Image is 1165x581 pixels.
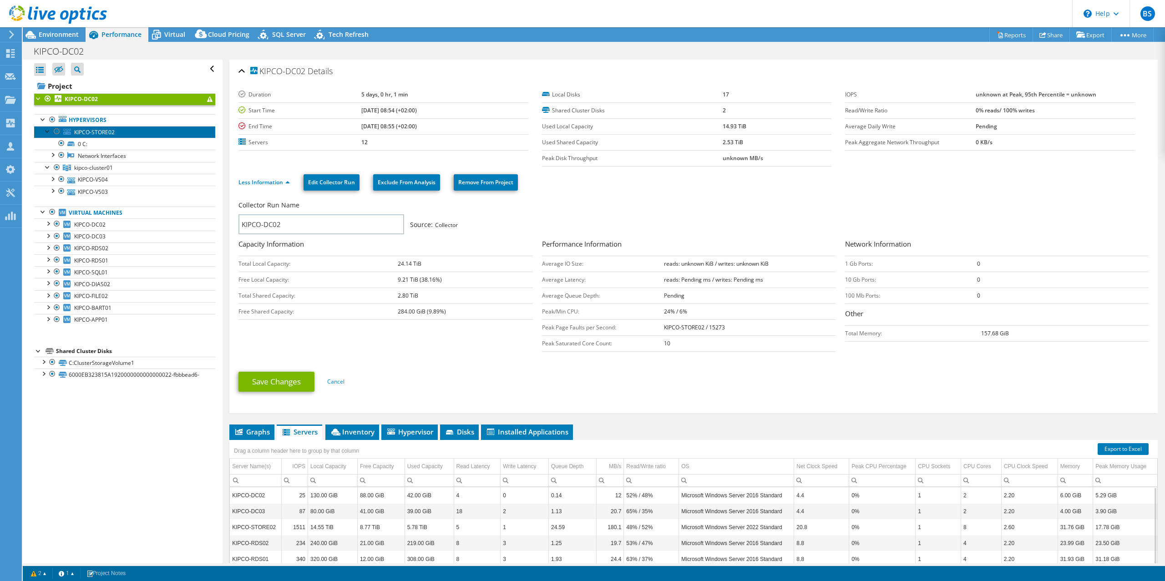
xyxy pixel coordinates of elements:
span: Installed Applications [486,427,568,436]
td: Column Peak CPU Percentage, Value 0% [849,503,916,519]
td: Column Queue Depth, Filter cell [549,474,597,486]
td: Column OS, Filter cell [679,474,794,486]
td: Total Local Capacity: [238,256,398,272]
td: Column Local Capacity, Value 80.00 GiB [308,503,358,519]
a: Exclude From Analysis [373,174,440,191]
td: Column IOPS, Value 234 [281,535,308,551]
b: 157.68 GiB [981,329,1009,337]
td: Column Queue Depth, Value 24.59 [549,519,597,535]
span: BS [1140,6,1155,21]
b: Pending [664,292,684,299]
td: Column CPU Cores, Value 2 [961,503,1002,519]
td: Column CPU Clock Speed, Value 2.20 [1001,551,1058,567]
td: Column Free Capacity, Value 21.00 GiB [357,535,405,551]
b: 14.93 TiB [723,122,746,130]
td: MB/s Column [596,459,623,475]
td: Column Read Latency, Value 18 [454,503,501,519]
div: Peak Memory Usage [1095,461,1146,472]
td: Column Used Capacity, Value 308.00 GiB [405,551,454,567]
td: Read/Write ratio Column [624,459,679,475]
td: Column Free Capacity, Value 12.00 GiB [357,551,405,567]
td: Column Read Latency, Filter cell [454,474,501,486]
td: Column Net Clock Speed, Value 20.8 [794,519,849,535]
b: Pending [976,122,997,130]
div: CPU Cores [963,461,991,472]
div: Local Capacity [310,461,346,472]
span: Tech Refresh [329,30,369,39]
td: Column Peak Memory Usage, Value 5.29 GiB [1093,487,1157,503]
a: Virtual Machines [34,207,215,218]
h3: Network Information [845,239,1149,251]
div: Write Latency [503,461,536,472]
td: Column Peak CPU Percentage, Value 0% [849,487,916,503]
td: Column Write Latency, Value 3 [501,535,549,551]
a: Hypervisors [34,114,215,126]
td: Column Peak Memory Usage, Filter cell [1093,474,1157,486]
span: Inventory [330,427,375,436]
td: 100 Mb Ports: [845,288,977,303]
td: Server Name(s) Column [230,459,281,475]
td: CPU Cores Column [961,459,1002,475]
td: Column IOPS, Value 25 [281,487,308,503]
b: 10 [664,339,670,347]
td: Column Read/Write ratio, Value 52% / 48% [624,487,679,503]
td: Column CPU Cores, Value 2 [961,487,1002,503]
td: Column Memory, Value 31.93 GiB [1058,551,1093,567]
td: Column Server Name(s), Value KIPCO-RDS01 [230,551,281,567]
td: Column IOPS, Value 340 [281,551,308,567]
a: Less Information [238,178,290,186]
span: SQL Server [272,30,306,39]
a: Project Notes [80,568,132,579]
td: Column Peak CPU Percentage, Filter cell [849,474,916,486]
label: Read/Write Ratio [845,106,976,115]
label: Start Time [238,106,361,115]
a: KIPCO-FILE02 [34,290,215,302]
span: Hypervisor [386,427,433,436]
a: KIPCO-VS03 [34,186,215,197]
td: CPU Clock Speed Column [1001,459,1058,475]
span: KIPCO-BART01 [74,304,111,312]
td: Column Server Name(s), Value KIPCO-DC03 [230,503,281,519]
td: Column Peak Memory Usage, Value 17.78 GiB [1093,519,1157,535]
b: 0 [977,260,980,268]
h3: Other [845,308,1149,321]
td: CPU Sockets Column [916,459,961,475]
td: Column Write Latency, Filter cell [501,474,549,486]
td: Column Peak CPU Percentage, Value 0% [849,535,916,551]
div: Net Clock Speed [796,461,837,472]
td: Column Local Capacity, Filter cell [308,474,358,486]
div: Queue Depth [551,461,583,472]
td: Column Read Latency, Value 8 [454,551,501,567]
span: Environment [39,30,79,39]
a: KIPCO-RDS01 [34,254,215,266]
span: KIPCO-SQL01 [74,268,108,276]
div: MB/s [609,461,621,472]
span: Cloud Pricing [208,30,249,39]
label: Peak Disk Throughput [542,154,723,163]
a: Network Interfaces [34,150,215,162]
a: Cancel [327,378,344,385]
span: Collector [410,221,458,229]
span: KIPCO-RDS01 [74,257,108,264]
div: CPU Clock Speed [1004,461,1048,472]
td: Column Queue Depth, Value 0.14 [549,487,597,503]
label: Average Daily Write [845,122,976,131]
div: Peak CPU Percentage [851,461,907,472]
a: kipco-cluster01 [34,162,215,174]
a: 0 C: [34,138,215,150]
td: Column Local Capacity, Value 14.55 TiB [308,519,358,535]
td: Column Peak Memory Usage, Value 23.50 GiB [1093,535,1157,551]
a: KIPCO-APP01 [34,314,215,326]
td: Column Net Clock Speed, Filter cell [794,474,849,486]
span: KIPCO-STORE02 [74,128,115,136]
td: 24.14 TiB [398,256,533,272]
a: Share [1033,28,1070,42]
td: Local Capacity Column [308,459,358,475]
b: 0 [977,292,980,299]
label: Peak Aggregate Network Throughput [845,138,976,147]
b: 0% reads/ 100% writes [976,106,1035,114]
td: Column Read/Write ratio, Value 63% / 37% [624,551,679,567]
label: Collector Run Name [238,201,299,210]
a: KIPCO-STORE02 [34,126,215,138]
td: Column CPU Cores, Value 4 [961,535,1002,551]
